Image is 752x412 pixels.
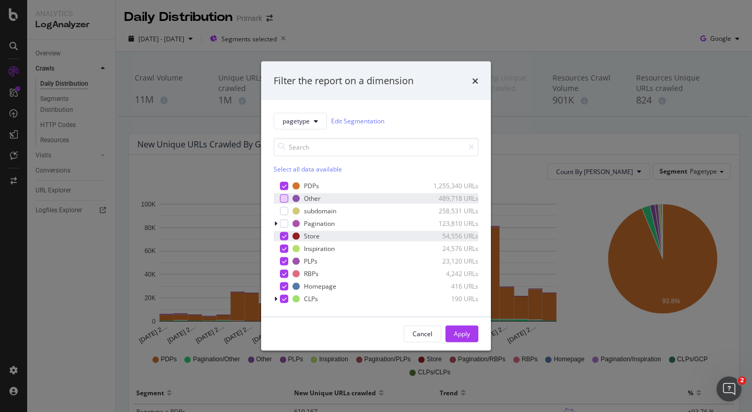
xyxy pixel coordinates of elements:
button: pagetype [274,112,327,129]
iframe: Intercom live chat [716,376,742,402]
div: Store [304,232,320,241]
div: 54,556 URLs [427,232,478,241]
div: Inspiration [304,244,335,253]
div: 190 URLs [427,294,478,303]
div: Homepage [304,282,336,291]
div: times [472,74,478,88]
div: Cancel [413,329,432,338]
div: modal [261,62,491,351]
div: 4,242 URLs [427,269,478,278]
div: 123,810 URLs [427,219,478,228]
div: 258,531 URLs [427,207,478,215]
div: subdomain [304,207,336,215]
div: 23,120 URLs [427,257,478,266]
div: Other [304,194,321,203]
div: 24,576 URLs [427,244,478,253]
button: Cancel [404,325,441,342]
button: Apply [445,325,478,342]
div: Filter the report on a dimension [274,74,414,88]
div: PDPs [304,181,319,190]
span: 2 [738,376,746,385]
div: Apply [454,329,470,338]
div: 489,718 URLs [427,194,478,203]
div: 416 URLs [427,282,478,291]
a: Edit Segmentation [331,116,384,127]
div: CLPs [304,294,318,303]
div: 1,255,340 URLs [427,181,478,190]
div: PLPs [304,257,318,266]
div: Pagination [304,219,335,228]
div: RBPs [304,269,319,278]
span: pagetype [283,117,310,125]
div: Select all data available [274,164,478,173]
input: Search [274,138,478,156]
